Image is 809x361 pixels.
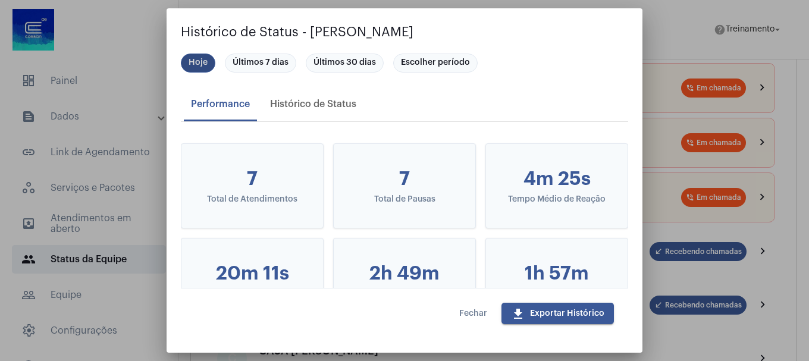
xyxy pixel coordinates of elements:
button: Fechar [450,303,497,324]
div: Total de Atendimentos [200,195,304,204]
div: 20m 11s [200,262,304,285]
div: 4m 25s [505,168,609,190]
div: Performance [191,99,250,109]
div: Total de Pausas [353,195,456,204]
mat-chip-list: Seleção de período [181,51,628,75]
div: 1h 57m [505,262,609,285]
mat-icon: download [511,307,525,321]
div: 7 [200,168,304,190]
div: 2h 49m [353,262,456,285]
span: Exportar Histórico [511,309,604,318]
h2: Histórico de Status - [PERSON_NAME] [181,23,628,42]
mat-chip: Últimos 7 dias [225,54,296,73]
mat-chip: Hoje [181,54,215,73]
div: Histórico de Status [270,99,356,109]
button: Exportar Histórico [501,303,614,324]
mat-chip: Últimos 30 dias [306,54,384,73]
div: Tempo Médio de Reação [505,195,609,204]
span: Fechar [459,309,487,318]
div: 7 [353,168,456,190]
mat-chip: Escolher período [393,54,478,73]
